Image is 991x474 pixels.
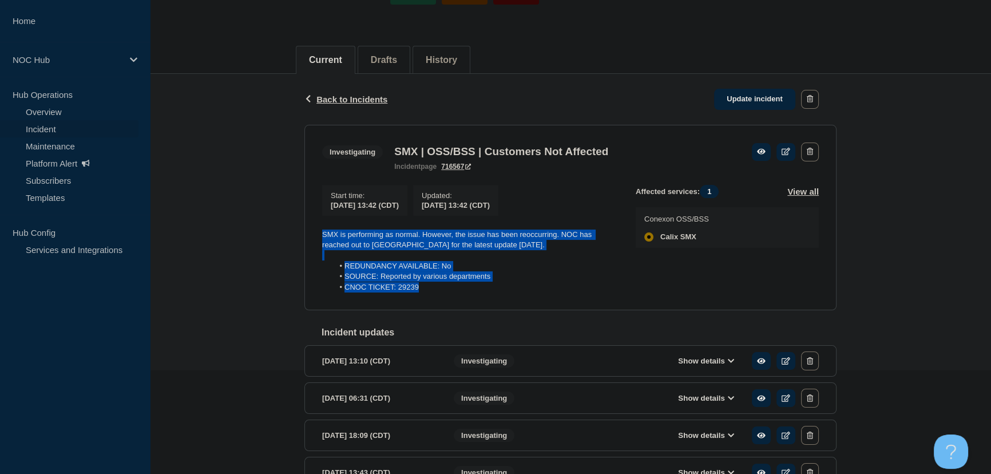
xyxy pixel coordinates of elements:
a: 716567 [441,163,471,171]
iframe: Help Scout Beacon - Open [934,434,968,469]
span: incident [394,163,421,171]
button: Back to Incidents [304,94,387,104]
span: 1 [700,185,719,198]
li: SOURCE: Reported by various departments [334,271,618,282]
li: CNOC TICKET: 29239 [334,282,618,293]
p: SMX is performing as normal. However, the issue has been reoccurring. NOC has reached out to [GEO... [322,230,617,251]
button: Show details [675,356,738,366]
button: View all [787,185,819,198]
h3: SMX | OSS/BSS | Customers Not Affected [394,145,608,158]
span: Investigating [454,429,514,442]
li: REDUNDANCY AVAILABLE: No [334,261,618,271]
div: [DATE] 13:10 (CDT) [322,351,437,370]
span: Calix SMX [660,232,696,242]
span: Back to Incidents [316,94,387,104]
span: [DATE] 13:42 (CDT) [331,201,399,210]
span: Investigating [454,392,514,405]
button: Drafts [371,55,397,65]
button: Current [309,55,342,65]
p: page [394,163,437,171]
h2: Incident updates [322,327,837,338]
p: Start time : [331,191,399,200]
span: Investigating [454,354,514,368]
span: Investigating [322,145,383,159]
button: History [426,55,457,65]
div: affected [644,232,653,242]
div: [DATE] 13:42 (CDT) [422,200,490,210]
p: NOC Hub [13,55,122,65]
a: Update incident [714,89,795,110]
div: [DATE] 18:09 (CDT) [322,426,437,445]
button: Show details [675,393,738,403]
button: Show details [675,430,738,440]
p: Conexon OSS/BSS [644,215,709,223]
p: Updated : [422,191,490,200]
span: Affected services: [636,185,724,198]
div: [DATE] 06:31 (CDT) [322,389,437,408]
